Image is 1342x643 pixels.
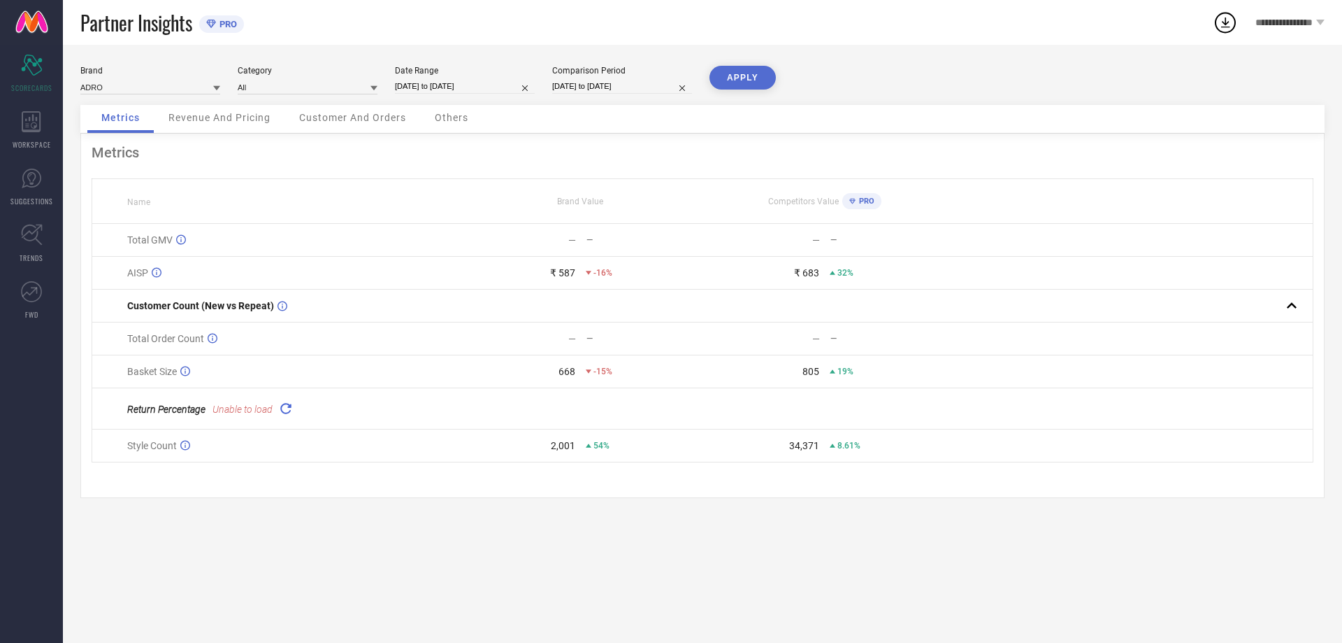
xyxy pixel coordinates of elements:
[802,366,819,377] div: 805
[435,112,468,123] span: Others
[13,139,51,150] span: WORKSPACE
[10,196,53,206] span: SUGGESTIONS
[837,441,860,451] span: 8.61%
[837,367,853,376] span: 19%
[837,268,853,278] span: 32%
[80,66,220,76] div: Brand
[586,334,702,344] div: —
[127,197,150,207] span: Name
[856,197,874,206] span: PRO
[550,267,575,278] div: ₹ 587
[768,197,839,206] span: Competitors Value
[127,300,274,311] span: Customer Count (New vs Repeat)
[168,112,270,123] span: Revenue And Pricing
[586,235,702,245] div: —
[127,267,148,278] span: AISP
[551,440,575,451] div: 2,001
[568,333,576,344] div: —
[238,66,377,76] div: Category
[299,112,406,123] span: Customer And Orders
[593,441,609,451] span: 54%
[395,79,535,94] input: Select date range
[812,333,820,344] div: —
[101,112,140,123] span: Metrics
[1213,10,1238,35] div: Open download list
[127,440,177,451] span: Style Count
[552,79,692,94] input: Select comparison period
[395,66,535,76] div: Date Range
[593,268,612,278] span: -16%
[789,440,819,451] div: 34,371
[558,366,575,377] div: 668
[20,253,43,263] span: TRENDS
[127,333,204,344] span: Total Order Count
[568,234,576,246] div: —
[709,66,776,90] button: APPLY
[11,83,52,93] span: SCORECARDS
[216,19,237,29] span: PRO
[812,234,820,246] div: —
[830,235,946,245] div: —
[127,404,205,415] span: Return Percentage
[552,66,692,76] div: Comparison Period
[276,399,296,418] div: Reload "Return Percentage "
[794,267,819,278] div: ₹ 683
[212,404,273,415] span: Unable to load
[127,234,173,246] span: Total GMV
[92,144,1313,161] div: Metrics
[593,367,612,376] span: -15%
[127,366,177,377] span: Basket Size
[830,334,946,344] div: —
[557,197,603,206] span: Brand Value
[80,8,192,37] span: Partner Insights
[25,309,38,320] span: FWD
